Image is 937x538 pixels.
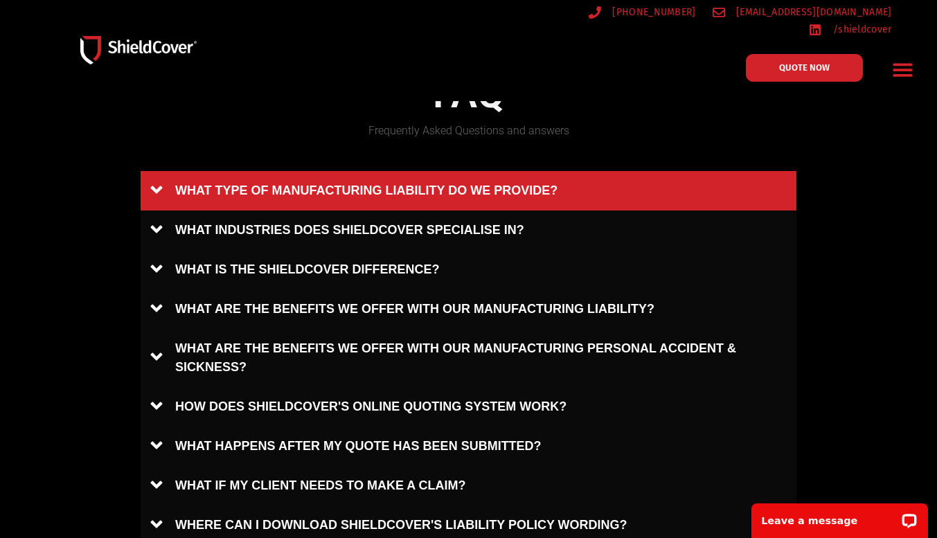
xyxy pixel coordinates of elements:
a: WHAT INDUSTRIES DOES SHIELDCOVER SPECIALISE IN? [141,210,796,250]
h5: Frequently Asked Questions and answers [141,125,796,136]
a: WHAT ARE THE BENEFITS WE OFFER WITH OUR MANUFACTURING PERSONAL ACCIDENT & SICKNESS? [141,329,796,387]
a: QUOTE NOW [746,54,863,82]
a: WHAT IF MY CLIENT NEEDS TO MAKE A CLAIM? [141,466,796,505]
a: WHAT ARE THE BENEFITS WE OFFER WITH OUR MANUFACTURING LIABILITY? [141,289,796,329]
a: HOW DOES SHIELDCOVER'S ONLINE QUOTING SYSTEM WORK? [141,387,796,427]
span: /shieldcover [830,21,892,38]
a: [PHONE_NUMBER] [589,3,696,21]
div: Menu Toggle [886,53,919,86]
a: WHAT TYPE OF MANUFACTURING LIABILITY DO WE PROVIDE? [141,171,796,210]
a: [EMAIL_ADDRESS][DOMAIN_NAME] [713,3,892,21]
iframe: LiveChat chat widget [742,494,937,538]
span: QUOTE NOW [779,63,830,72]
span: [PHONE_NUMBER] [609,3,695,21]
a: WHAT IS THE SHIELDCOVER DIFFERENCE? [141,250,796,289]
img: Shield-Cover-Underwriting-Australia-logo-full [80,36,197,64]
a: /shieldcover [809,21,891,38]
span: [EMAIL_ADDRESS][DOMAIN_NAME] [733,3,891,21]
a: WHAT HAPPENS AFTER MY QUOTE HAS BEEN SUBMITTED? [141,427,796,466]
